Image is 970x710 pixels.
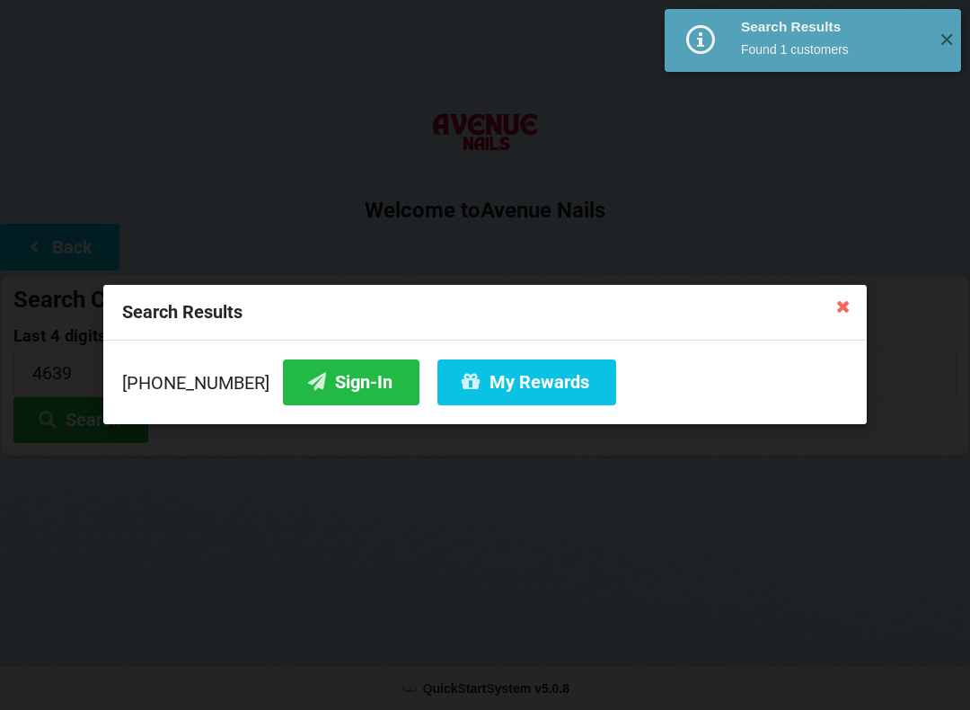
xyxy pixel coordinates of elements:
button: My Rewards [437,359,616,405]
div: Found 1 customers [741,40,925,58]
div: [PHONE_NUMBER] [122,359,848,405]
button: Sign-In [283,359,419,405]
div: Search Results [103,285,867,341]
div: Search Results [741,18,925,36]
